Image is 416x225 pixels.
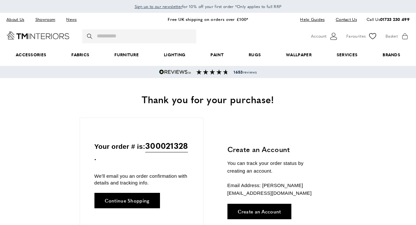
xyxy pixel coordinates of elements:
p: Your order # is: . [94,139,189,163]
strong: 1653 [234,69,243,75]
a: Go to Home page [6,31,69,40]
a: Help Guides [295,15,329,24]
span: Favourites [346,33,366,40]
a: Furniture [102,45,151,65]
span: for 10% off your first order *Only applies to full RRP [135,4,282,9]
h3: Create an Account [227,144,322,154]
a: Paint [198,45,236,65]
a: Brands [370,45,413,65]
a: Services [324,45,370,65]
a: Sign up to our newsletter [135,3,182,10]
a: Rugs [236,45,273,65]
a: Create an Account [227,204,291,219]
p: Call Us [367,16,410,23]
span: Create an Account [238,209,281,214]
a: 01733 230 499 [380,16,410,22]
span: Thank you for your purchase! [142,92,274,106]
img: Reviews.io 5 stars [159,69,191,75]
a: News [61,15,81,24]
span: Sign up to our newsletter [135,4,182,9]
span: Account [311,33,326,40]
a: Lighting [151,45,198,65]
button: Customer Account [311,32,338,41]
span: reviews [234,69,257,75]
p: Email Address: [PERSON_NAME][EMAIL_ADDRESS][DOMAIN_NAME] [227,182,322,197]
span: 300021328 [145,139,188,152]
a: Free UK shipping on orders over £100* [168,16,248,22]
p: We'll email you an order confirmation with details and tracking info. [94,173,189,186]
span: Continue Shopping [105,198,150,203]
span: Accessories [3,45,59,65]
a: Favourites [346,32,377,41]
a: Contact Us [331,15,357,24]
a: Continue Shopping [94,193,160,208]
p: You can track your order status by creating an account. [227,159,322,175]
img: Reviews section [196,69,228,75]
button: Search [87,29,93,43]
a: Wallpaper [273,45,324,65]
a: Showroom [31,15,60,24]
a: About Us [6,15,29,24]
a: Fabrics [59,45,102,65]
